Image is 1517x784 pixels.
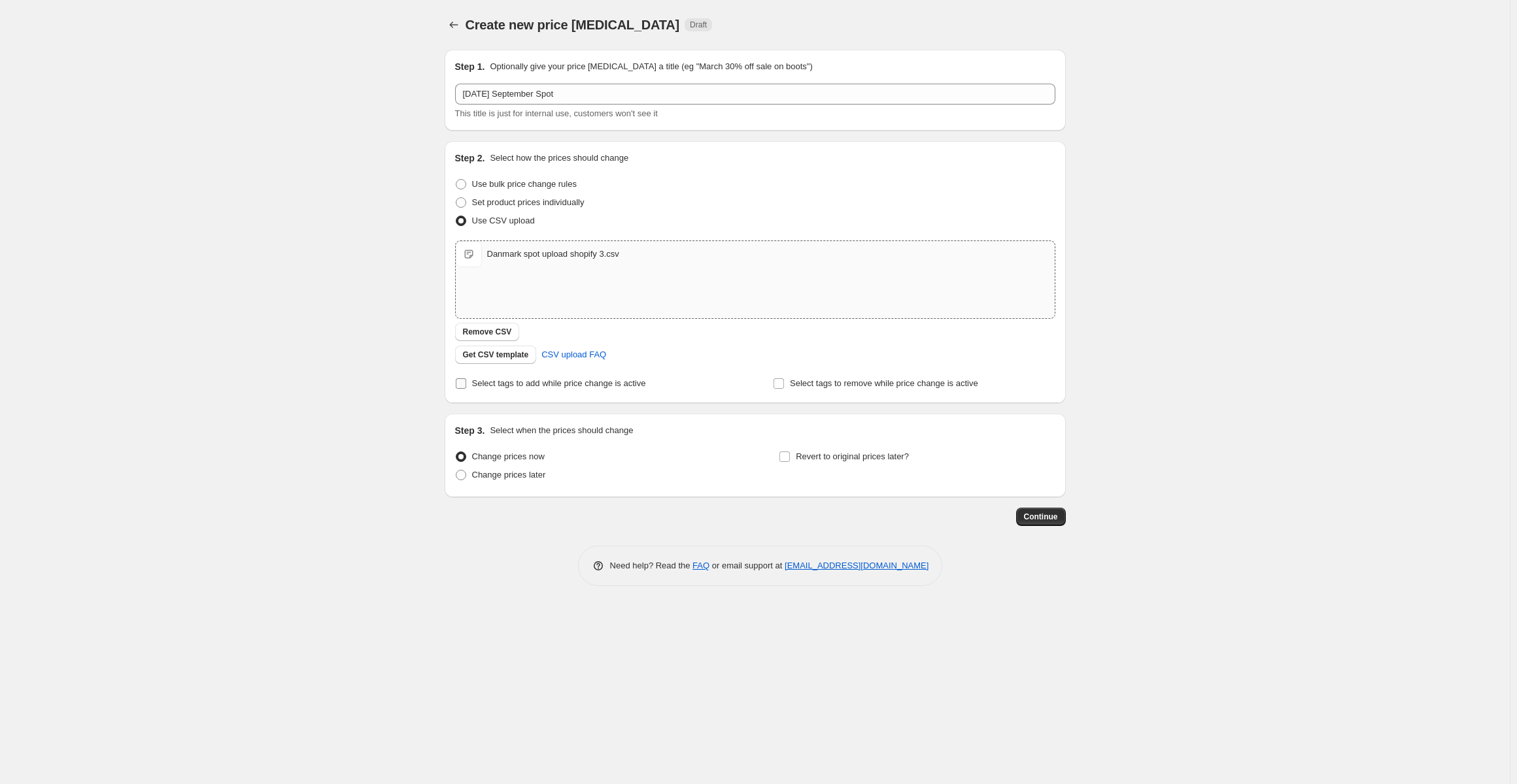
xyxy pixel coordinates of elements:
p: Optionally give your price [MEDICAL_DATA] a title (eg "March 30% off sale on boots") [490,60,812,73]
span: Create new price [MEDICAL_DATA] [466,18,680,32]
span: Change prices later [472,470,546,480]
span: Need help? Read the [610,561,693,570]
span: Get CSV template [463,350,529,360]
input: 30% off holiday sale [455,84,1055,105]
span: Select tags to add while price change is active [472,378,646,388]
span: Use bulk price change rules [472,179,577,189]
span: Select tags to remove while price change is active [790,378,978,388]
span: Change prices now [472,451,545,461]
span: Revert to original prices later? [796,451,909,461]
h2: Step 2. [455,152,485,165]
span: Set product prices individually [472,197,585,207]
button: Price change jobs [445,16,463,34]
div: Danmark spot upload shopify 3.csv [487,248,619,261]
button: Remove CSV [455,323,520,341]
span: CSV upload FAQ [541,348,606,361]
button: Continue [1016,508,1066,526]
span: Remove CSV [463,327,512,337]
a: FAQ [692,561,709,570]
h2: Step 3. [455,424,485,437]
h2: Step 1. [455,60,485,73]
span: Continue [1024,512,1058,522]
p: Select when the prices should change [490,424,633,437]
a: [EMAIL_ADDRESS][DOMAIN_NAME] [785,561,929,570]
button: Get CSV template [455,346,537,364]
span: or email support at [709,561,785,570]
span: Use CSV upload [472,216,535,225]
p: Select how the prices should change [490,152,628,165]
span: Draft [690,20,707,30]
span: This title is just for internal use, customers won't see it [455,108,658,118]
a: CSV upload FAQ [534,344,614,365]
